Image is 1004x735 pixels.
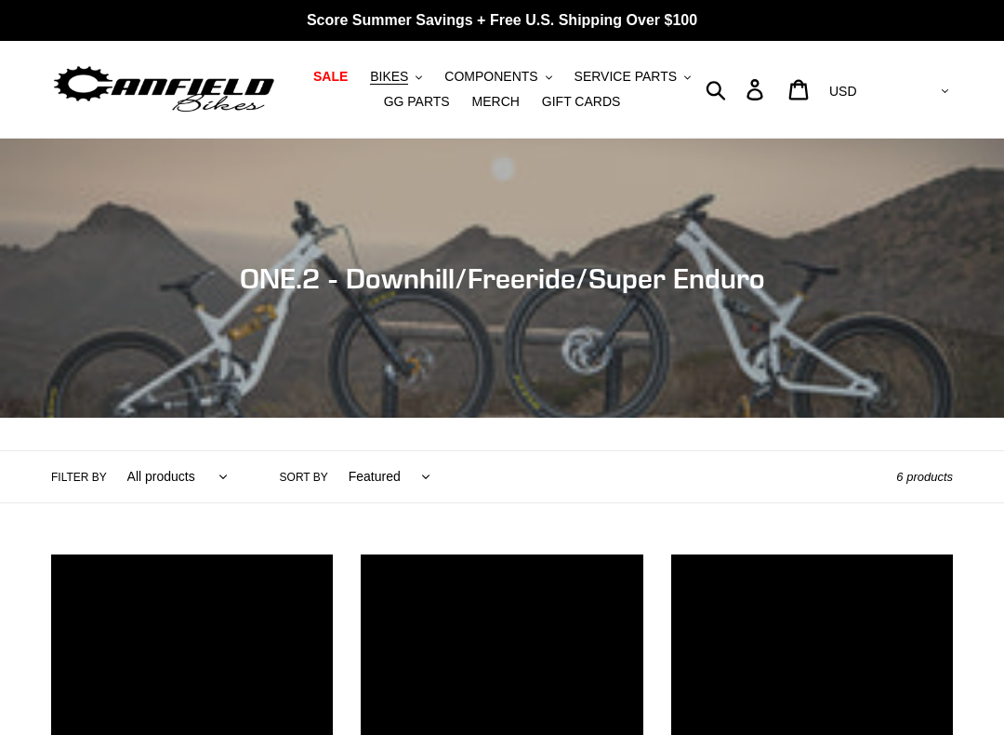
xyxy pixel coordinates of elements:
span: COMPONENTS [444,69,537,85]
label: Filter by [51,469,107,486]
a: MERCH [463,89,529,114]
a: GIFT CARDS [533,89,630,114]
span: GG PARTS [384,94,450,110]
span: 6 products [896,470,953,484]
button: BIKES [361,64,431,89]
label: Sort by [280,469,328,486]
a: GG PARTS [375,89,459,114]
span: GIFT CARDS [542,94,621,110]
a: SALE [304,64,357,89]
button: SERVICE PARTS [565,64,700,89]
span: MERCH [472,94,520,110]
button: COMPONENTS [435,64,561,89]
span: BIKES [370,69,408,85]
img: Canfield Bikes [51,61,277,118]
span: SALE [313,69,348,85]
span: SERVICE PARTS [575,69,677,85]
span: ONE.2 - Downhill/Freeride/Super Enduro [240,261,765,295]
